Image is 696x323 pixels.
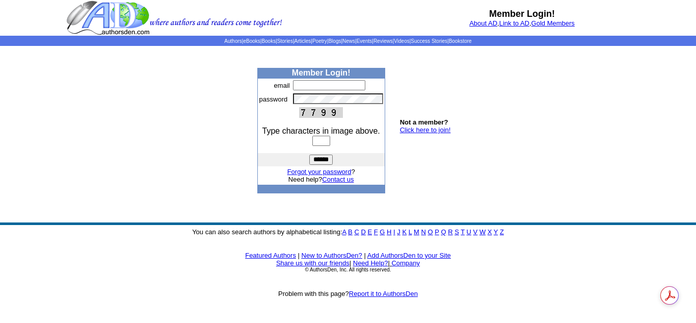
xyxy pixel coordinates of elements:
[328,38,341,44] a: Blogs
[387,228,391,236] a: H
[349,290,418,297] a: Report it to AuthorsDen
[479,228,486,236] a: W
[469,19,497,27] a: About AD
[428,228,433,236] a: O
[467,228,471,236] a: U
[394,38,409,44] a: Videos
[262,127,380,135] font: Type characters in image above.
[367,228,372,236] a: E
[302,252,362,259] a: New to AuthorsDen?
[373,38,393,44] a: Reviews
[342,228,346,236] a: A
[488,228,492,236] a: X
[402,228,407,236] a: K
[372,95,380,104] img: npw-badge-icon-locked.svg
[448,228,452,236] a: R
[288,176,354,183] font: Need help?
[312,38,327,44] a: Poetry
[500,228,504,236] a: Z
[449,38,472,44] a: Bookstore
[350,259,351,267] font: |
[287,168,355,176] font: ?
[494,228,498,236] a: Y
[391,259,420,267] a: Company
[454,228,459,236] a: S
[489,9,555,19] b: Member Login!
[305,267,391,272] font: © AuthorsDen, Inc. All rights reserved.
[259,95,288,103] font: password
[277,38,293,44] a: Stories
[353,259,388,267] a: Need Help?
[499,19,529,27] a: Link to AD
[357,38,372,44] a: Events
[409,228,412,236] a: L
[245,252,296,259] a: Featured Authors
[441,228,446,236] a: Q
[367,252,451,259] a: Add AuthorsDen to your Site
[361,228,365,236] a: D
[278,290,418,297] font: Problem with this page?
[274,82,290,89] font: email
[411,38,447,44] a: Success Stories
[372,82,380,90] img: npw-badge-icon-locked.svg
[192,228,504,236] font: You can also search authors by alphabetical listing:
[276,259,350,267] a: Share us with our friends
[224,38,242,44] a: Authors
[414,228,419,236] a: M
[531,19,575,27] a: Gold Members
[298,252,300,259] font: |
[400,118,448,126] b: Not a member?
[348,228,353,236] a: B
[295,38,311,44] a: Articles
[299,107,343,118] img: This Is CAPTCHA Image
[354,228,359,236] a: C
[397,228,400,236] a: J
[364,252,365,259] font: |
[388,259,420,267] font: |
[380,228,385,236] a: G
[461,228,465,236] a: T
[261,38,276,44] a: Books
[469,19,575,27] font: , ,
[243,38,260,44] a: eBooks
[421,228,426,236] a: N
[400,126,451,134] a: Click here to join!
[473,228,478,236] a: V
[287,168,352,176] a: Forgot your password
[435,228,439,236] a: P
[393,228,395,236] a: I
[342,38,355,44] a: News
[374,228,378,236] a: F
[322,176,354,183] a: Contact us
[292,68,351,77] b: Member Login!
[224,38,471,44] span: | | | | | | | | | | | |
